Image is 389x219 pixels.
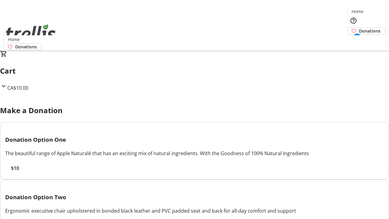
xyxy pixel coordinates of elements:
a: Home [348,8,367,15]
a: Home [4,36,23,43]
span: Home [8,36,20,43]
button: Cart [347,34,360,47]
span: Donations [359,28,380,34]
h3: Donation Option Two [5,193,384,201]
a: Donations [4,43,42,50]
div: The beautiful range of Apple Naturalé that has an exciting mix of natural ingredients. With the G... [5,150,384,157]
span: Donations [15,43,37,50]
button: $10 [5,165,25,172]
div: Ergonomic executive chair upholstered in bonded black leather and PVC padded seat and back for al... [5,207,384,214]
span: Home [352,8,363,15]
span: $10 [11,165,19,172]
button: Help [347,15,360,27]
span: CA$10.00 [7,85,28,91]
img: Orient E2E Organization JdJVlxu9gs's Logo [4,18,58,48]
h3: Donation Option One [5,135,384,144]
a: Donations [347,27,385,34]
